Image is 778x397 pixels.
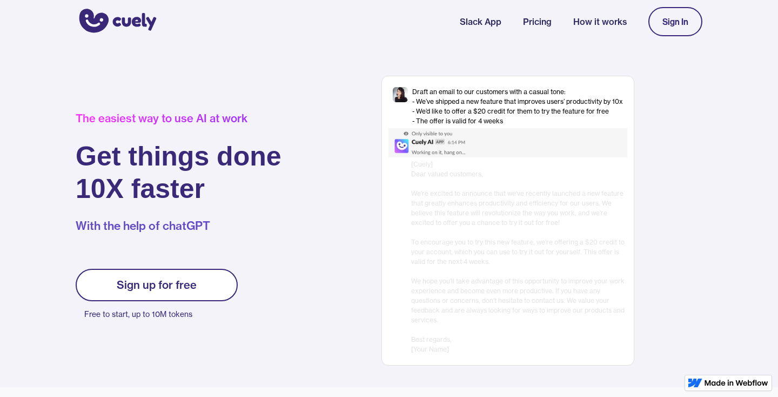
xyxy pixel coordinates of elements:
[523,15,552,28] a: Pricing
[76,140,281,205] h1: Get things done 10X faster
[76,112,281,125] div: The easiest way to use AI at work
[84,307,238,322] p: Free to start, up to 10M tokens
[76,2,157,42] a: home
[411,160,627,354] div: [Cuely] Dear valued customers, ‍ We're excited to announce that we've recently launched a new fea...
[76,218,281,234] p: With the help of chatGPT
[573,15,627,28] a: How it works
[76,269,238,301] a: Sign up for free
[705,380,768,386] img: Made in Webflow
[662,17,688,27] div: Sign In
[117,279,197,292] div: Sign up for free
[412,87,623,126] div: Draft an email to our customers with a casual tone: - We’ve shipped a new feature that improves u...
[460,15,501,28] a: Slack App
[648,7,702,36] a: Sign In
